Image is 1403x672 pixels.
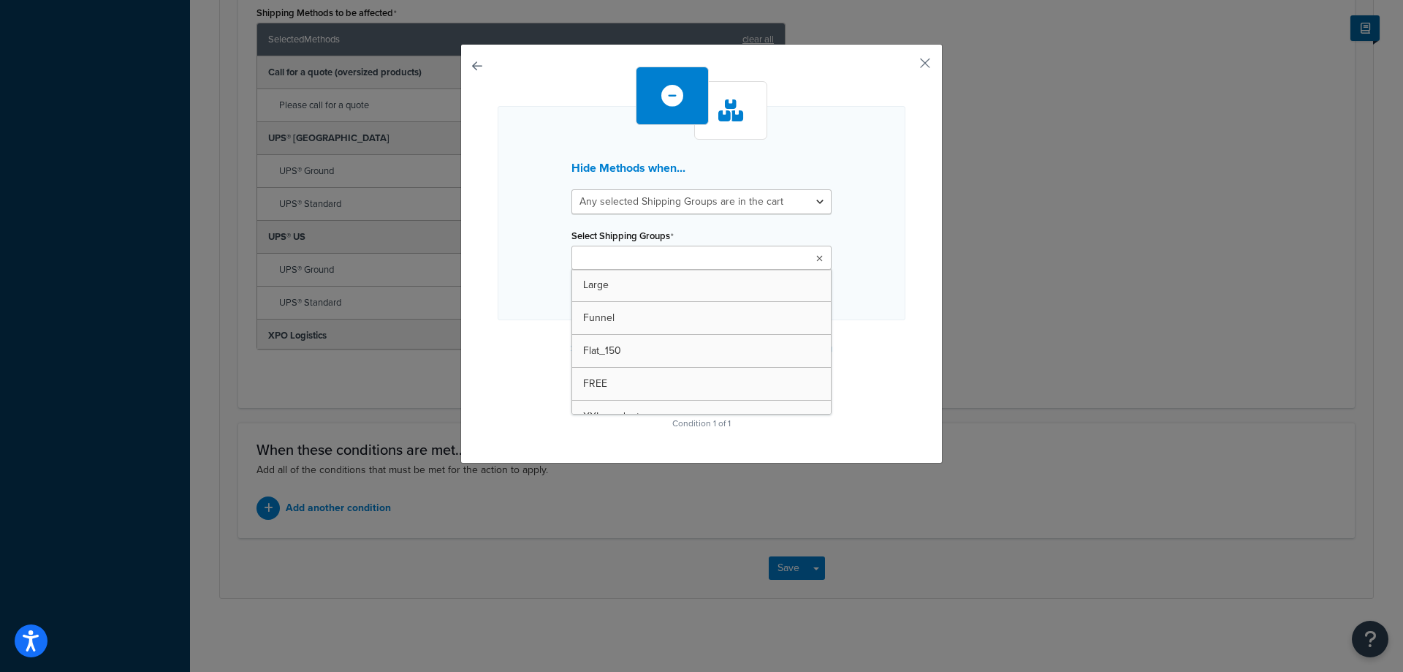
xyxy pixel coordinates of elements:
span: Flat_150 [583,343,621,358]
span: Large [583,277,609,292]
a: Funnel [572,302,831,334]
p: Condition 1 of 1 [498,413,905,434]
a: Flat_150 [572,335,831,367]
button: Select Shipping Groups to prevent this rule from applying [566,338,837,360]
a: XXL products [572,401,831,433]
a: Large [572,269,831,301]
label: Select Shipping Groups [571,230,674,242]
h3: Hide Methods when... [571,162,832,175]
span: FREE [583,376,607,391]
span: XXL products [583,409,645,424]
a: FREE [572,368,831,400]
span: Funnel [583,310,615,325]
